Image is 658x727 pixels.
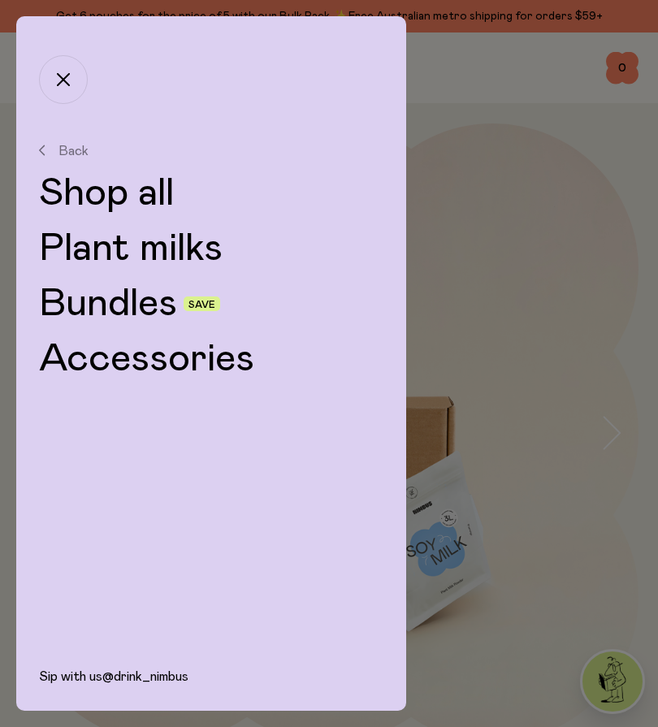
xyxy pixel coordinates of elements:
a: Shop all [39,174,383,213]
span: Back [58,143,89,158]
div: Sip with us [16,669,406,711]
a: Accessories [39,340,383,379]
a: Bundles [39,284,177,323]
a: Plant milks [39,229,383,268]
a: @drink_nimbus [102,670,188,683]
button: Back [39,143,383,158]
span: Save [188,300,215,309]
